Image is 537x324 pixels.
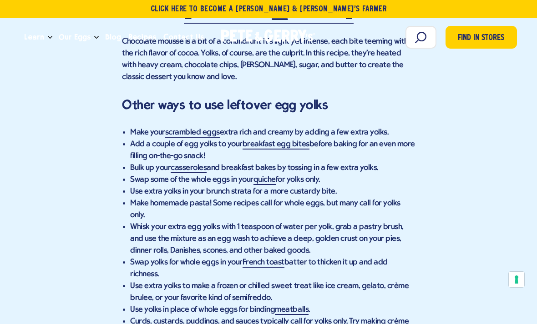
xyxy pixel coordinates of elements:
a: h toast [261,258,284,268]
button: Open the dropdown menu for Learn [48,36,52,39]
li: Swap some of the whole eggs in your for yolks only. [130,174,415,186]
a: c [257,258,261,268]
span: Learn [24,31,44,43]
li: Add a couple of egg yolks to your before baking for an even more filling on-the-go snack! [130,139,415,162]
a: quiche [253,175,276,185]
li: Swap yolks for whole eggs in your batter to thicken it up and add richness. [130,257,415,280]
a: Our Eggs [55,25,94,50]
a: Recipes [125,25,160,50]
li: Use extra yolks in your brunch strata for a more custardy bite. [130,186,415,198]
input: Search [405,26,436,49]
a: Find in Stores [446,26,517,49]
button: Open the dropdown menu for Our Eggs [94,36,99,39]
li: Make your extra rich and creamy by adding a few extra yolks. [130,127,415,139]
a: casseroles [171,164,207,173]
a: scrambled eggs [165,128,220,138]
span: Blog [105,31,121,43]
li: Bulk up your and breakfast bakes by tossing in a few extra yolks. [130,162,415,174]
button: Your consent preferences for tracking technologies [509,272,524,287]
li: Use yolks in place of whole eggs for binding . [130,304,415,316]
a: meatballs [275,305,309,315]
a: Contact Us [160,25,208,50]
h3: Other ways to use leftover egg yolks [122,95,415,115]
p: Chocolate mousse is a bit of a conundrum: it's light yet intense, each bite teeming with the rich... [122,36,415,83]
a: breakfast egg bites [243,140,309,150]
span: Our Eggs [59,31,91,43]
li: Whisk your extra egg yolks with 1 teaspoon of water per yolk, grab a pastry brush, and use the mi... [130,221,415,257]
a: Learn [20,25,48,50]
span: Contact Us [163,31,204,43]
a: Blog [101,25,125,50]
li: Make homemade pasta! Some recipes call for whole eggs, but many call for yolks only. [130,198,415,221]
span: Find in Stores [458,32,504,45]
span: Recipes [128,31,156,43]
li: Use extra yolks to make a frozen or chilled sweet treat like ice cream, gelato, crème brulee, or ... [130,280,415,304]
a: Fren [243,258,257,268]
